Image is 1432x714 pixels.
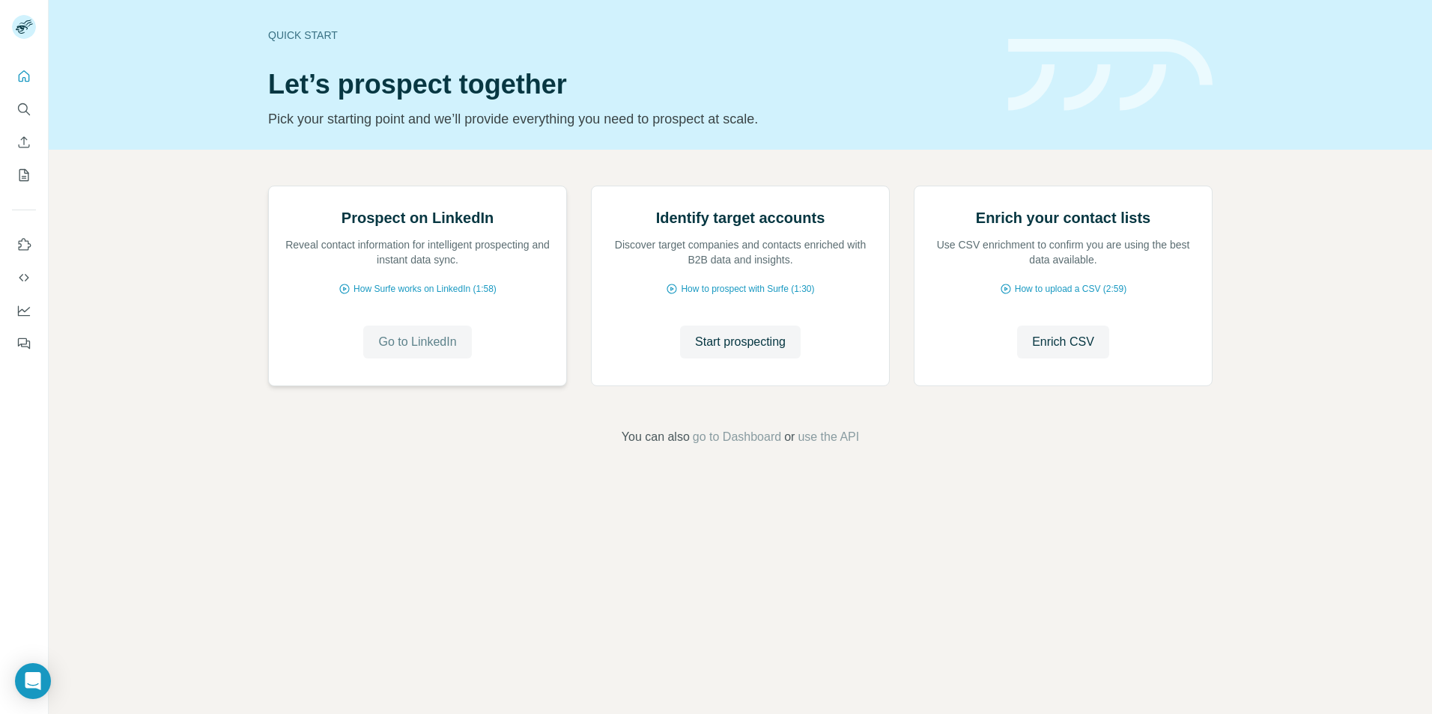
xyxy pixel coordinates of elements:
[1032,333,1094,351] span: Enrich CSV
[354,282,497,296] span: How Surfe works on LinkedIn (1:58)
[1017,326,1109,358] button: Enrich CSV
[342,207,494,228] h2: Prospect on LinkedIn
[12,297,36,324] button: Dashboard
[12,63,36,90] button: Quick start
[268,109,990,129] p: Pick your starting point and we’ll provide everything you need to prospect at scale.
[12,96,36,123] button: Search
[784,428,795,446] span: or
[656,207,825,228] h2: Identify target accounts
[363,326,471,358] button: Go to LinkedIn
[1015,282,1126,296] span: How to upload a CSV (2:59)
[929,237,1197,267] p: Use CSV enrichment to confirm you are using the best data available.
[607,237,874,267] p: Discover target companies and contacts enriched with B2B data and insights.
[12,231,36,258] button: Use Surfe on LinkedIn
[798,428,859,446] button: use the API
[622,428,690,446] span: You can also
[12,264,36,291] button: Use Surfe API
[12,162,36,189] button: My lists
[15,663,51,699] div: Open Intercom Messenger
[693,428,781,446] button: go to Dashboard
[695,333,786,351] span: Start prospecting
[268,28,990,43] div: Quick start
[1008,39,1213,112] img: banner
[284,237,551,267] p: Reveal contact information for intelligent prospecting and instant data sync.
[12,330,36,357] button: Feedback
[976,207,1150,228] h2: Enrich your contact lists
[681,282,814,296] span: How to prospect with Surfe (1:30)
[680,326,801,358] button: Start prospecting
[268,70,990,100] h1: Let’s prospect together
[12,129,36,156] button: Enrich CSV
[378,333,456,351] span: Go to LinkedIn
